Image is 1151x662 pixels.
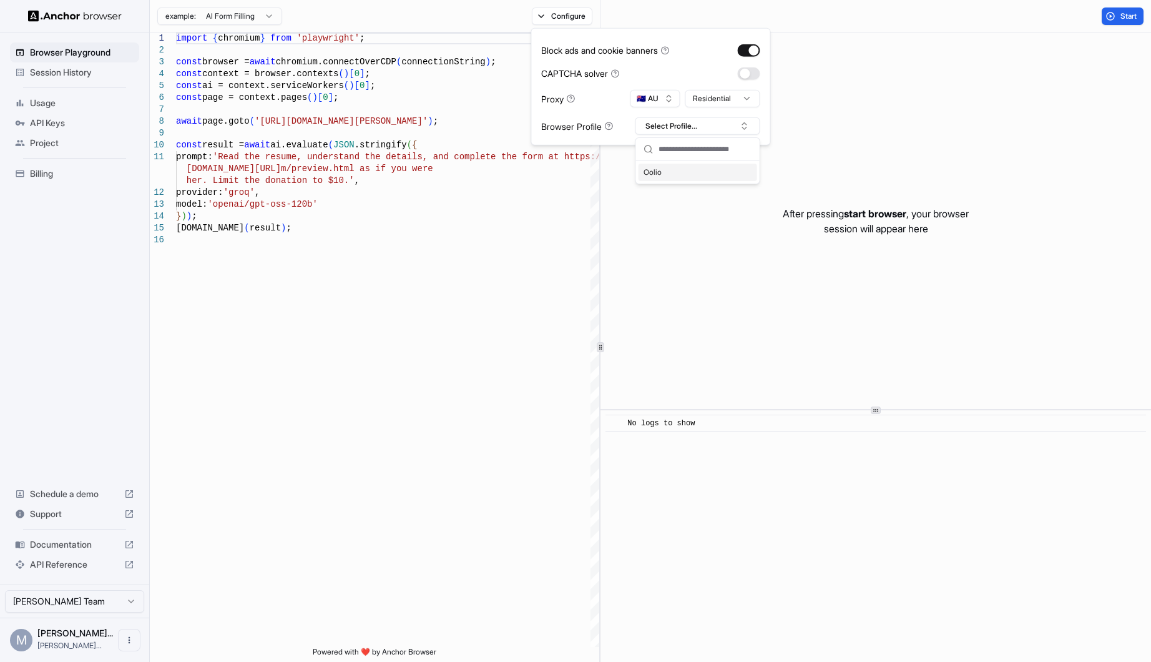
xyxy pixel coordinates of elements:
span: ai = context.serviceWorkers [202,81,344,91]
span: page.goto [202,116,250,126]
div: 2 [150,44,164,56]
span: Session History [30,66,134,79]
span: [DOMAIN_NAME][URL] [187,164,281,174]
span: await [250,57,276,67]
div: Schedule a demo [10,484,139,504]
span: Browser Playground [30,46,134,59]
span: example: [165,11,196,21]
span: ) [312,92,317,102]
span: [DOMAIN_NAME] [176,223,244,233]
div: 3 [150,56,164,68]
span: ( [396,57,401,67]
span: ( [338,69,343,79]
span: m/preview.html as if you were [281,164,433,174]
span: const [176,92,202,102]
div: Browser Playground [10,42,139,62]
span: 'openai/gpt-oss-120b' [207,199,317,209]
span: chromium.connectOverCDP [276,57,396,67]
span: ] [328,92,333,102]
span: her. Limit the donation to $10.' [187,175,355,185]
span: No logs to show [627,419,695,428]
span: ; [491,57,496,67]
span: API Reference [30,558,119,571]
div: 1 [150,32,164,44]
div: 5 [150,80,164,92]
div: M [10,629,32,651]
span: ) [349,81,354,91]
span: const [176,69,202,79]
span: JSON [333,140,355,150]
div: Support [10,504,139,524]
span: ; [333,92,338,102]
div: CAPTCHA solver [541,67,619,80]
div: 4 [150,68,164,80]
div: Usage [10,93,139,113]
span: provider: [176,187,223,197]
div: 11 [150,151,164,163]
span: browser = [202,57,250,67]
span: ] [360,69,365,79]
span: 0 [355,69,360,79]
span: , [255,187,260,197]
button: Configure [532,7,592,25]
span: Powered with ❤️ by Anchor Browser [313,647,436,662]
div: 7 [150,104,164,116]
button: Select Profile... [635,117,760,135]
span: [ [355,81,360,91]
span: { [213,33,218,43]
span: ; [286,223,291,233]
span: start browser [844,207,906,220]
span: 0 [323,92,328,102]
span: 'Read the resume, understand the details, and comp [213,152,475,162]
span: ; [365,69,370,79]
span: ( [307,92,312,102]
span: ( [344,81,349,91]
span: prompt: [176,152,213,162]
span: ; [360,33,365,43]
div: 13 [150,199,164,210]
span: .stringify [355,140,407,150]
span: '[URL][DOMAIN_NAME][PERSON_NAME]' [255,116,428,126]
span: } [260,33,265,43]
span: Schedule a demo [30,488,119,500]
span: ( [244,223,249,233]
span: await [244,140,270,150]
div: 9 [150,127,164,139]
span: Documentation [30,538,119,551]
div: Browser Profile [541,119,613,132]
span: API Keys [30,117,134,129]
span: result [250,223,281,233]
span: ) [486,57,491,67]
span: from [270,33,291,43]
span: ​ [612,417,618,430]
span: ( [407,140,412,150]
p: After pressing , your browser session will appear here [783,206,969,236]
span: ; [370,81,375,91]
span: ( [250,116,255,126]
span: ; [192,211,197,221]
div: API Reference [10,555,139,575]
span: Billing [30,167,134,180]
span: import [176,33,207,43]
button: Residential [685,90,760,107]
span: const [176,81,202,91]
div: 14 [150,210,164,222]
span: ( [328,140,333,150]
span: ai.evaluate [270,140,328,150]
span: } [176,211,181,221]
span: ) [428,116,433,126]
div: 15 [150,222,164,234]
span: chromium [218,33,260,43]
span: model: [176,199,207,209]
span: page = context.pages [202,92,307,102]
span: , [355,175,360,185]
span: ) [281,223,286,233]
span: 'playwright' [296,33,360,43]
span: ) [344,69,349,79]
button: Open menu [118,629,140,651]
span: [ [349,69,354,79]
span: Matthew Shepherd [37,628,113,638]
span: ) [187,211,192,221]
span: Support [30,508,119,520]
span: const [176,57,202,67]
